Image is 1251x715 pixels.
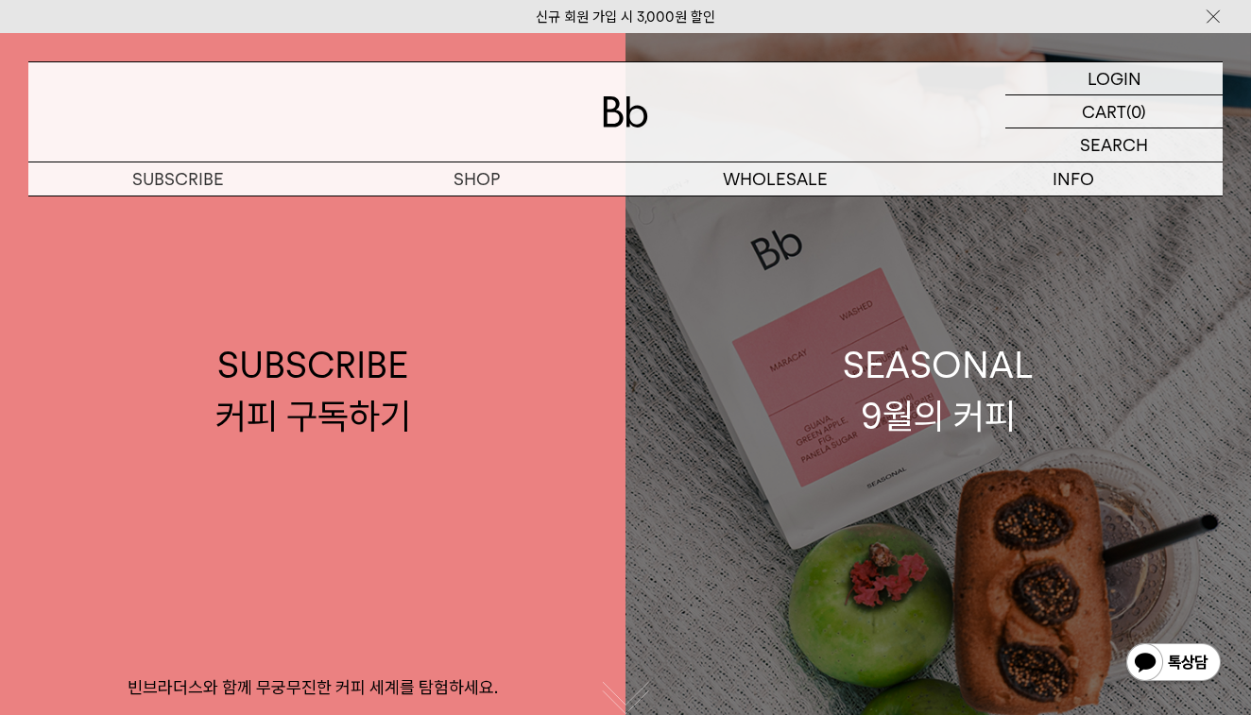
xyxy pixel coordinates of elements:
[603,96,648,128] img: 로고
[536,9,715,26] a: 신규 회원 가입 시 3,000원 할인
[327,162,625,196] a: SHOP
[1124,641,1223,687] img: 카카오톡 채널 1:1 채팅 버튼
[1088,62,1141,94] p: LOGIN
[28,162,327,196] a: SUBSCRIBE
[924,162,1223,196] p: INFO
[215,340,411,440] div: SUBSCRIBE 커피 구독하기
[1005,62,1223,95] a: LOGIN
[1082,95,1126,128] p: CART
[1005,95,1223,128] a: CART (0)
[1126,95,1146,128] p: (0)
[1080,128,1148,162] p: SEARCH
[843,340,1034,440] div: SEASONAL 9월의 커피
[625,162,924,196] p: WHOLESALE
